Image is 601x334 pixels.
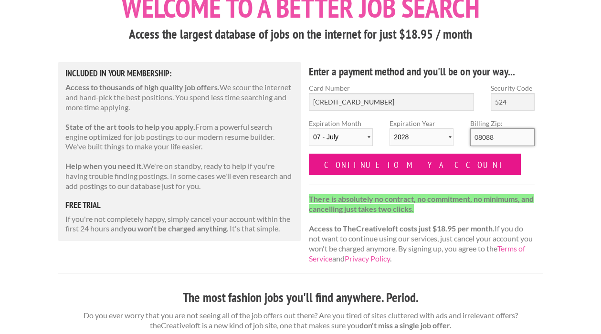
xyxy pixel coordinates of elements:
[309,118,373,154] label: Expiration Month
[65,201,294,209] h5: free trial
[65,161,143,170] strong: Help when you need it.
[491,83,535,93] label: Security Code
[309,244,525,263] a: Terms of Service
[58,289,543,307] h3: The most fashion jobs you'll find anywhere. Period.
[309,83,474,93] label: Card Number
[345,254,390,263] a: Privacy Policy
[123,224,227,233] strong: you won't be charged anything
[65,83,220,92] strong: Access to thousands of high quality job offers.
[309,64,535,79] h4: Enter a payment method and you'll be on your way...
[65,122,195,131] strong: State of the art tools to help you apply.
[65,161,294,191] p: We're on standby, ready to help if you're having trouble finding postings. In some cases we'll ev...
[65,122,294,152] p: From a powerful search engine optimized for job postings to our modern resume builder. We've buil...
[65,69,294,78] h5: Included in Your Membership:
[65,83,294,112] p: We scour the internet and hand-pick the best positions. You spend less time searching and more ti...
[309,224,495,233] strong: Access to TheCreativeloft costs just $18.95 per month.
[390,128,453,146] select: Expiration Year
[309,154,521,175] input: Continue to my account
[470,118,534,128] label: Billing Zip:
[390,118,453,154] label: Expiration Year
[58,25,543,43] h3: Access the largest database of jobs on the internet for just $18.95 / month
[309,194,535,264] p: If you do not want to continue using our services, just cancel your account you won't be charged ...
[359,321,452,330] strong: don't miss a single job offer.
[309,194,534,213] strong: There is absolutely no contract, no commitment, no minimums, and cancelling just takes two clicks.
[309,128,373,146] select: Expiration Month
[65,214,294,234] p: If you're not completely happy, simply cancel your account within the first 24 hours and . It's t...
